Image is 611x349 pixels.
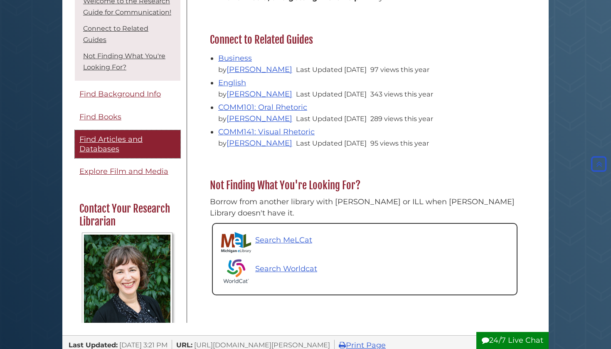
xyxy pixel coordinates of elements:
i: Print Page [339,342,346,349]
a: Not Finding What You're Looking For? [83,52,165,71]
a: Back to Top [589,159,609,168]
img: Worldcat [221,256,251,286]
span: Last Updated: [69,341,118,349]
a: [PERSON_NAME] [227,65,292,74]
a: [PERSON_NAME] [227,89,292,99]
p: Search Worldcat [255,263,317,275]
a: Business [218,54,252,63]
a: Find Articles and Databases [75,130,180,158]
img: Profile Photo [82,233,173,334]
span: Explore Film and Media [79,167,168,176]
a: Explore Film and Media [75,162,180,181]
a: Connect to Related Guides [83,25,148,44]
h2: Connect to Related Guides [206,33,524,47]
span: [DATE] 3:21 PM [119,341,168,349]
span: Last Updated [DATE] [296,114,367,123]
h2: Not Finding What You're Looking For? [206,179,524,192]
a: [PERSON_NAME] [227,114,292,123]
h2: Contact Your Research Librarian [75,202,179,228]
button: 24/7 Live Chat [476,332,549,349]
a: Find Background Info [75,85,180,104]
span: Find Books [79,112,121,121]
img: Michigan eLibrary [221,232,251,253]
a: COMM101: Oral Rhetoric [218,103,307,112]
span: by [218,139,294,147]
a: Search MeLCat [221,232,312,253]
span: URL: [176,341,192,349]
a: English [218,78,246,87]
span: 95 views this year [370,139,429,147]
a: Search Worldcat [221,256,508,286]
span: Find Background Info [79,89,161,99]
span: by [218,65,294,74]
p: Search MeLCat [255,235,312,246]
span: [URL][DOMAIN_NAME][PERSON_NAME] [194,341,330,349]
a: [PERSON_NAME] [227,139,292,148]
span: Last Updated [DATE] [296,139,367,147]
span: 97 views this year [370,65,429,74]
a: COMM141: Visual Rhetoric [218,127,315,136]
span: by [218,90,294,98]
span: Last Updated [DATE] [296,65,367,74]
span: 289 views this year [370,114,433,123]
span: Last Updated [DATE] [296,90,367,98]
span: Find Articles and Databases [79,135,143,153]
p: Borrow from another library with [PERSON_NAME] or ILL when [PERSON_NAME] Library doesn't have it. [210,196,520,219]
span: by [218,114,294,123]
span: 343 views this year [370,90,433,98]
a: Find Books [75,108,180,126]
